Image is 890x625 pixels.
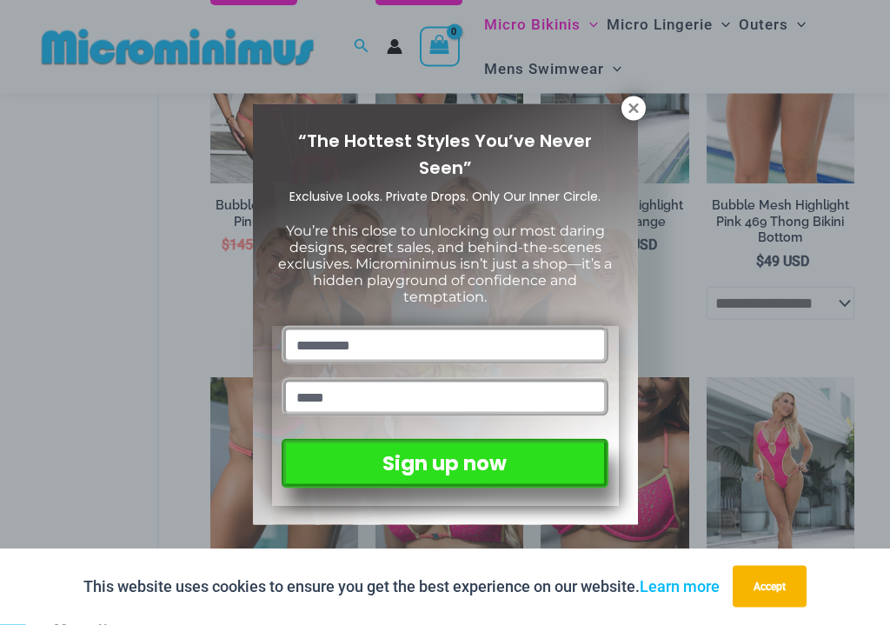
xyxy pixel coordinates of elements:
[640,577,720,595] a: Learn more
[298,129,592,180] span: “The Hottest Styles You’ve Never Seen”
[621,96,646,121] button: Close
[289,188,601,205] span: Exclusive Looks. Private Drops. Only Our Inner Circle.
[282,439,608,489] button: Sign up now
[83,574,720,600] p: This website uses cookies to ensure you get the best experience on our website.
[733,566,807,608] button: Accept
[278,223,612,306] span: You’re this close to unlocking our most daring designs, secret sales, and behind-the-scenes exclu...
